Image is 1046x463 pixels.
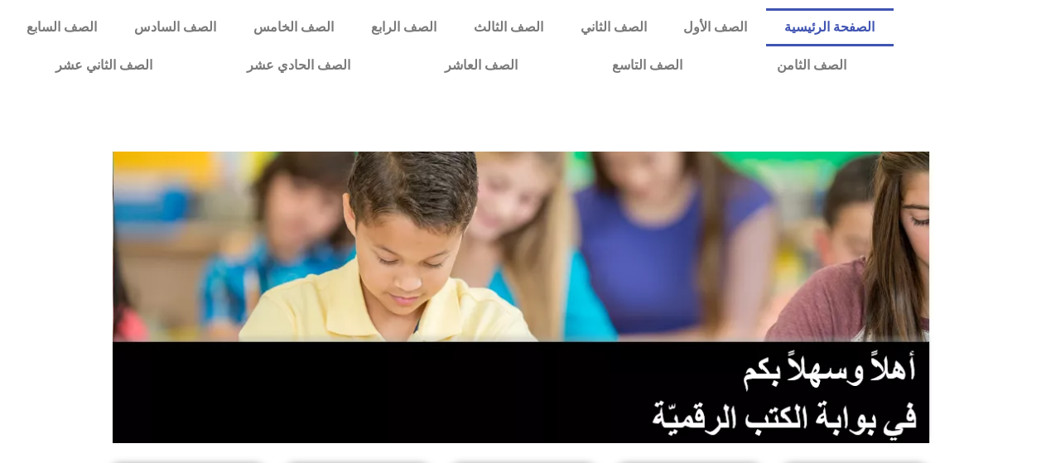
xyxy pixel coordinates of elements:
a: الصف العاشر [398,46,565,84]
a: الصف الثامن [730,46,894,84]
a: الصف الحادي عشر [200,46,398,84]
a: الصف الخامس [235,8,353,46]
a: الصفحة الرئيسية [766,8,894,46]
a: الصف الثاني [562,8,665,46]
a: الصف الأول [665,8,766,46]
a: الصف الثاني عشر [8,46,200,84]
a: الصف الرابع [353,8,456,46]
a: الصف الثالث [455,8,562,46]
a: الصف السادس [116,8,235,46]
a: الصف التاسع [565,46,730,84]
a: الصف السابع [8,8,116,46]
